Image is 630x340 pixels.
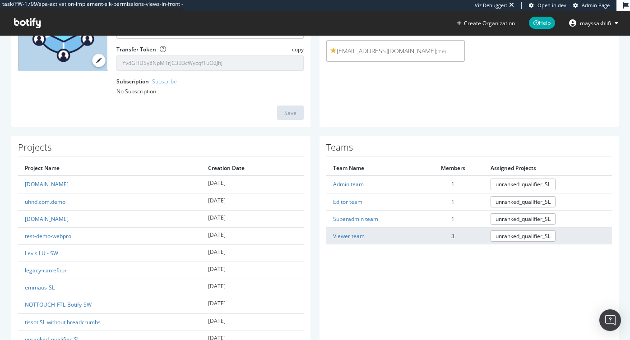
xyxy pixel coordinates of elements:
[580,19,611,27] span: mayssakhlifi
[529,2,566,9] a: Open in dev
[529,17,555,29] span: Help
[573,2,610,9] a: Admin Page
[562,16,625,30] button: mayssakhlifi
[599,309,621,331] div: Open Intercom Messenger
[475,2,507,9] div: Viz Debugger:
[582,2,610,9] span: Admin Page
[537,2,566,9] span: Open in dev
[456,19,515,28] button: Create Organization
